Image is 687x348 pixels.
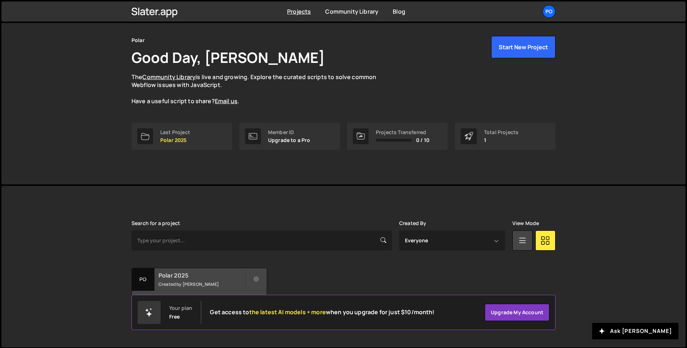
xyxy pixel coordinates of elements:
[132,291,267,312] div: 1 page, last updated by [PERSON_NAME] [DATE]
[158,271,245,279] h2: Polar 2025
[160,137,190,143] p: Polar 2025
[512,220,539,226] label: View Mode
[169,314,180,320] div: Free
[393,8,405,15] a: Blog
[399,220,427,226] label: Created By
[158,281,245,287] small: Created by [PERSON_NAME]
[142,73,195,81] a: Community Library
[287,8,311,15] a: Projects
[249,308,326,316] span: the latest AI models + more
[169,305,192,311] div: Your plan
[484,129,518,135] div: Total Projects
[325,8,378,15] a: Community Library
[416,137,429,143] span: 0 / 10
[376,129,429,135] div: Projects Transferred
[160,129,190,135] div: Last Project
[543,5,555,18] a: Po
[132,268,155,291] div: Po
[132,230,392,251] input: Type your project...
[210,309,434,316] h2: Get access to when you upgrade for just $10/month!
[132,220,180,226] label: Search for a project
[132,123,232,150] a: Last Project Polar 2025
[268,137,310,143] p: Upgrade to a Pro
[268,129,310,135] div: Member ID
[491,36,555,58] button: Start New Project
[485,304,549,321] a: Upgrade my account
[132,47,325,67] h1: Good Day, [PERSON_NAME]
[592,323,678,339] button: Ask [PERSON_NAME]
[215,97,238,105] a: Email us
[132,73,390,105] p: The is live and growing. Explore the curated scripts to solve common Webflow issues with JavaScri...
[132,36,145,45] div: Polar
[484,137,518,143] p: 1
[132,268,267,313] a: Po Polar 2025 Created by [PERSON_NAME] 1 page, last updated by [PERSON_NAME] [DATE]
